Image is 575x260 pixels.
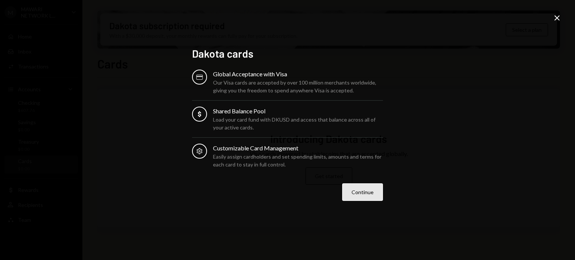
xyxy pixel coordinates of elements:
[213,153,383,168] div: Easily assign cardholders and set spending limits, amounts and terms for each card to stay in ful...
[213,116,383,131] div: Load your card fund with DKUSD and access that balance across all of your active cards.
[213,107,383,116] div: Shared Balance Pool
[213,70,383,79] div: Global Acceptance with Visa
[213,144,383,153] div: Customizable Card Management
[213,79,383,94] div: Our Visa cards are accepted by over 100 million merchants worldwide, giving you the freedom to sp...
[342,183,383,201] button: Continue
[192,46,383,61] h2: Dakota cards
